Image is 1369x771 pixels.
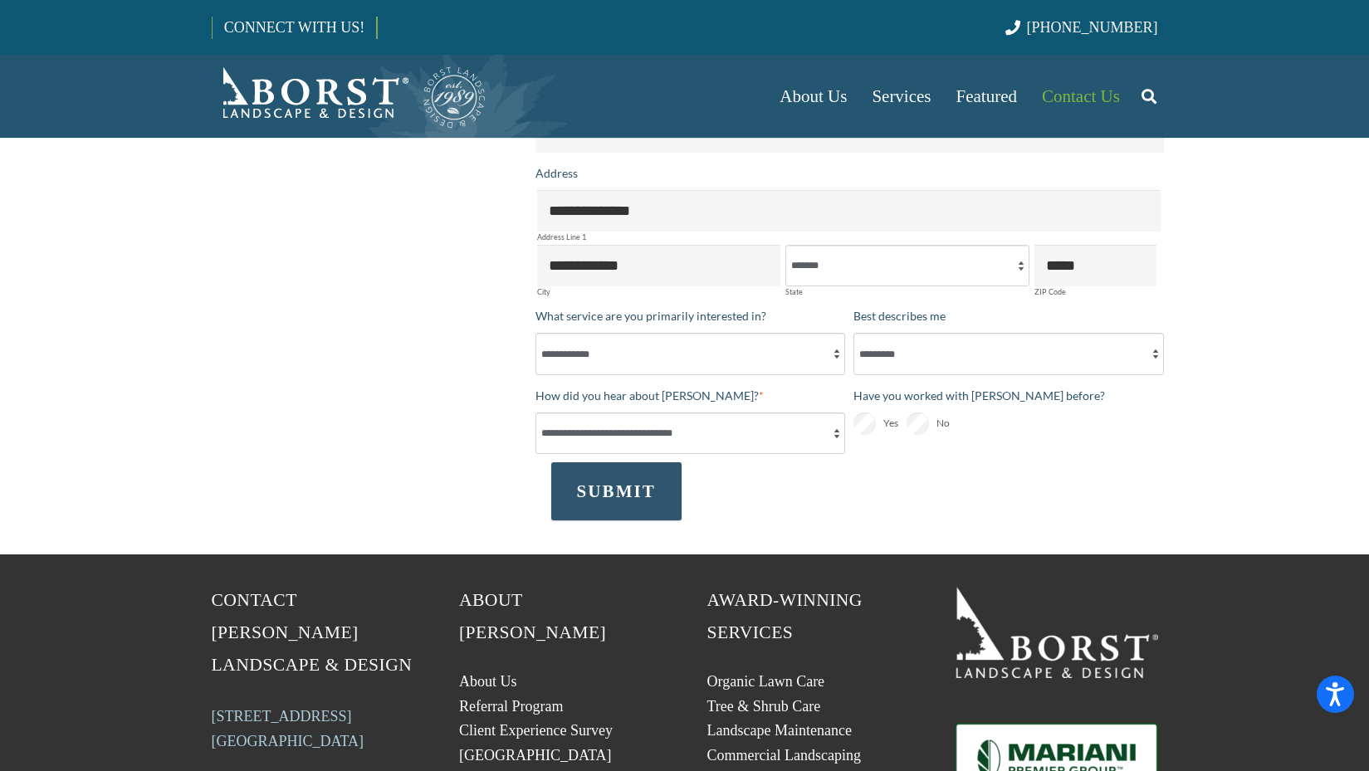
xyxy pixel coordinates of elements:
a: CONNECT WITH US! [213,7,376,47]
label: State [785,288,1029,295]
a: About Us [767,55,859,138]
span: Have you worked with [PERSON_NAME] before? [853,388,1105,403]
a: [PHONE_NUMBER] [1005,19,1157,36]
a: Organic Lawn Care [707,673,825,690]
label: City [537,288,781,295]
a: Referral Program [459,698,563,715]
button: SUBMIT [551,462,682,520]
span: Award-Winning Services [707,590,863,642]
span: About Us [780,86,847,106]
select: What service are you primarily interested in? [535,333,846,374]
span: Services [872,86,931,106]
label: ZIP Code [1034,288,1156,295]
input: Yes [853,412,876,435]
span: Yes [883,413,898,433]
span: How did you hear about [PERSON_NAME]? [535,388,759,403]
a: Tree & Shrub Care [707,698,821,715]
a: Services [859,55,943,138]
select: How did you hear about [PERSON_NAME]?* [535,412,846,454]
span: Best describes me [853,309,946,323]
select: Best describes me [853,333,1164,374]
a: [STREET_ADDRESS][GEOGRAPHIC_DATA] [212,708,364,749]
span: Contact [PERSON_NAME] Landscape & Design [212,590,413,675]
label: Address Line 1 [537,233,1161,241]
a: Landscape Maintenance [707,722,852,739]
span: Address [535,166,578,180]
a: 19BorstLandscape_Logo_W [955,584,1158,677]
a: Commercial Landscaping [707,747,861,764]
a: Contact Us [1029,55,1132,138]
a: Client Experience Survey [459,722,613,739]
span: No [936,413,950,433]
a: Featured [944,55,1029,138]
a: Search [1132,76,1166,117]
span: [PHONE_NUMBER] [1027,19,1158,36]
span: What service are you primarily interested in? [535,309,766,323]
a: [GEOGRAPHIC_DATA] [459,747,612,764]
span: About [PERSON_NAME] [459,590,606,642]
span: Featured [956,86,1017,106]
a: Borst-Logo [212,63,487,129]
span: Contact Us [1042,86,1120,106]
a: About Us [459,673,517,690]
input: No [907,412,929,435]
